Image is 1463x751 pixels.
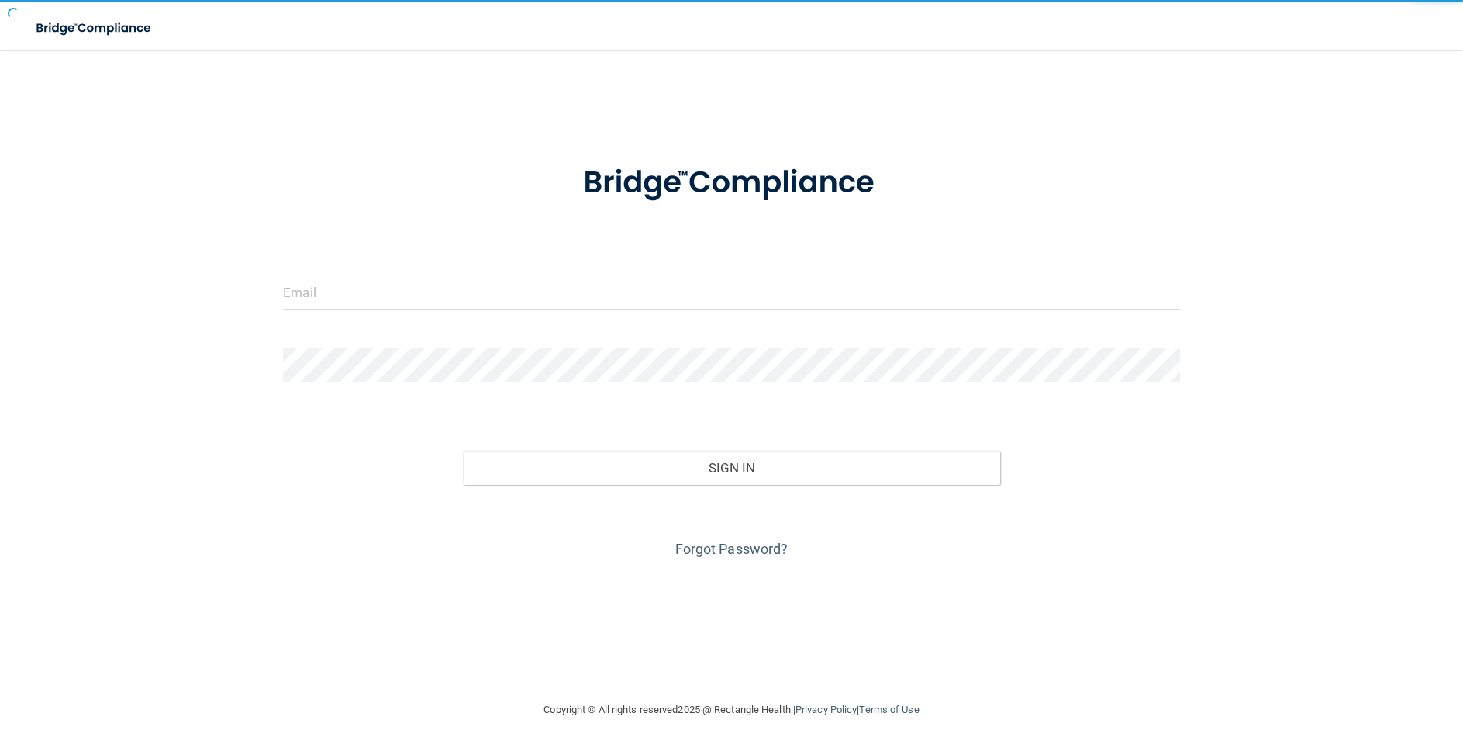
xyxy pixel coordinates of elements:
a: Terms of Use [859,704,919,715]
button: Sign In [463,451,1001,485]
img: bridge_compliance_login_screen.278c3ca4.svg [551,143,913,223]
div: Copyright © All rights reserved 2025 @ Rectangle Health | | [449,685,1015,735]
a: Forgot Password? [675,541,788,557]
input: Email [283,275,1180,310]
img: bridge_compliance_login_screen.278c3ca4.svg [23,12,166,44]
a: Privacy Policy [795,704,857,715]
